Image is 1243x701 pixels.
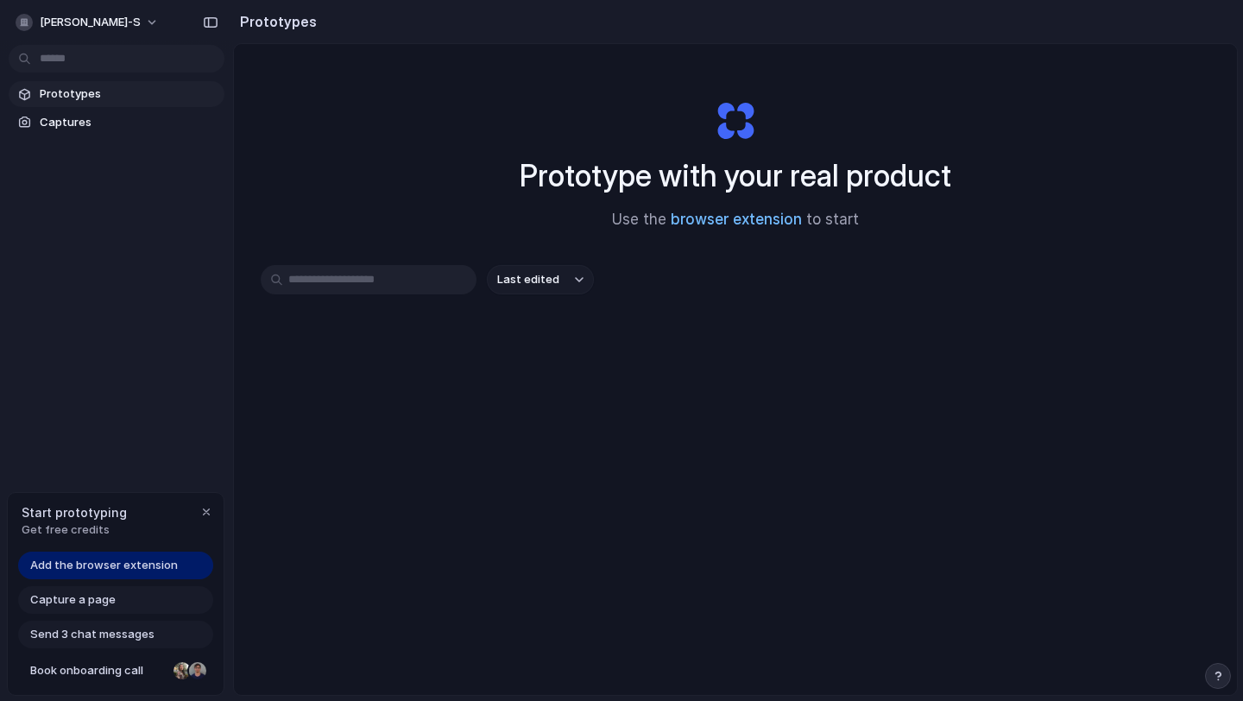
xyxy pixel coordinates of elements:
[9,9,167,36] button: [PERSON_NAME]-s
[30,557,178,574] span: Add the browser extension
[18,552,213,579] a: Add the browser extension
[22,503,127,521] span: Start prototyping
[233,11,317,32] h2: Prototypes
[487,265,594,294] button: Last edited
[40,14,141,31] span: [PERSON_NAME]-s
[9,81,224,107] a: Prototypes
[30,662,167,679] span: Book onboarding call
[187,660,208,681] div: Christian Iacullo
[671,211,802,228] a: browser extension
[612,209,859,231] span: Use the to start
[520,153,951,199] h1: Prototype with your real product
[497,271,559,288] span: Last edited
[22,521,127,539] span: Get free credits
[30,626,155,643] span: Send 3 chat messages
[9,110,224,136] a: Captures
[18,657,213,685] a: Book onboarding call
[172,660,192,681] div: Nicole Kubica
[30,591,116,609] span: Capture a page
[40,85,218,103] span: Prototypes
[40,114,218,131] span: Captures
